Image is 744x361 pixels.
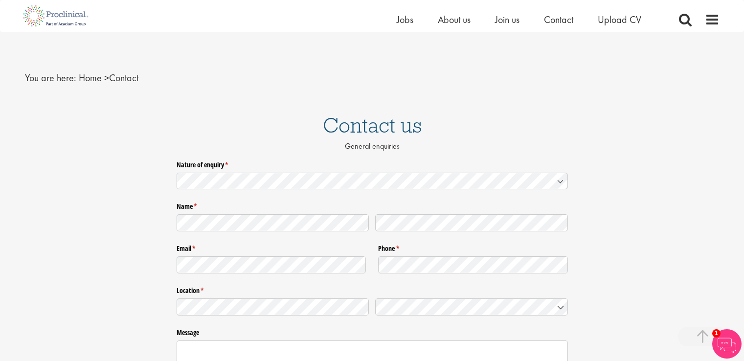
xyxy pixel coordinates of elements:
a: Upload CV [598,13,641,26]
legend: Name [177,199,568,211]
span: You are here: [25,71,76,84]
span: > [104,71,109,84]
input: Country [375,298,568,316]
span: 1 [712,329,721,338]
label: Message [177,325,568,338]
a: Join us [495,13,519,26]
span: Contact [79,71,138,84]
a: Jobs [397,13,413,26]
input: First [177,214,369,231]
a: Contact [544,13,573,26]
label: Email [177,241,366,253]
input: State / Province / Region [177,298,369,316]
legend: Location [177,283,568,295]
label: Phone [378,241,568,253]
img: Chatbot [712,329,742,359]
a: About us [438,13,471,26]
label: Nature of enquiry [177,157,568,169]
input: Last [375,214,568,231]
a: breadcrumb link to Home [79,71,102,84]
